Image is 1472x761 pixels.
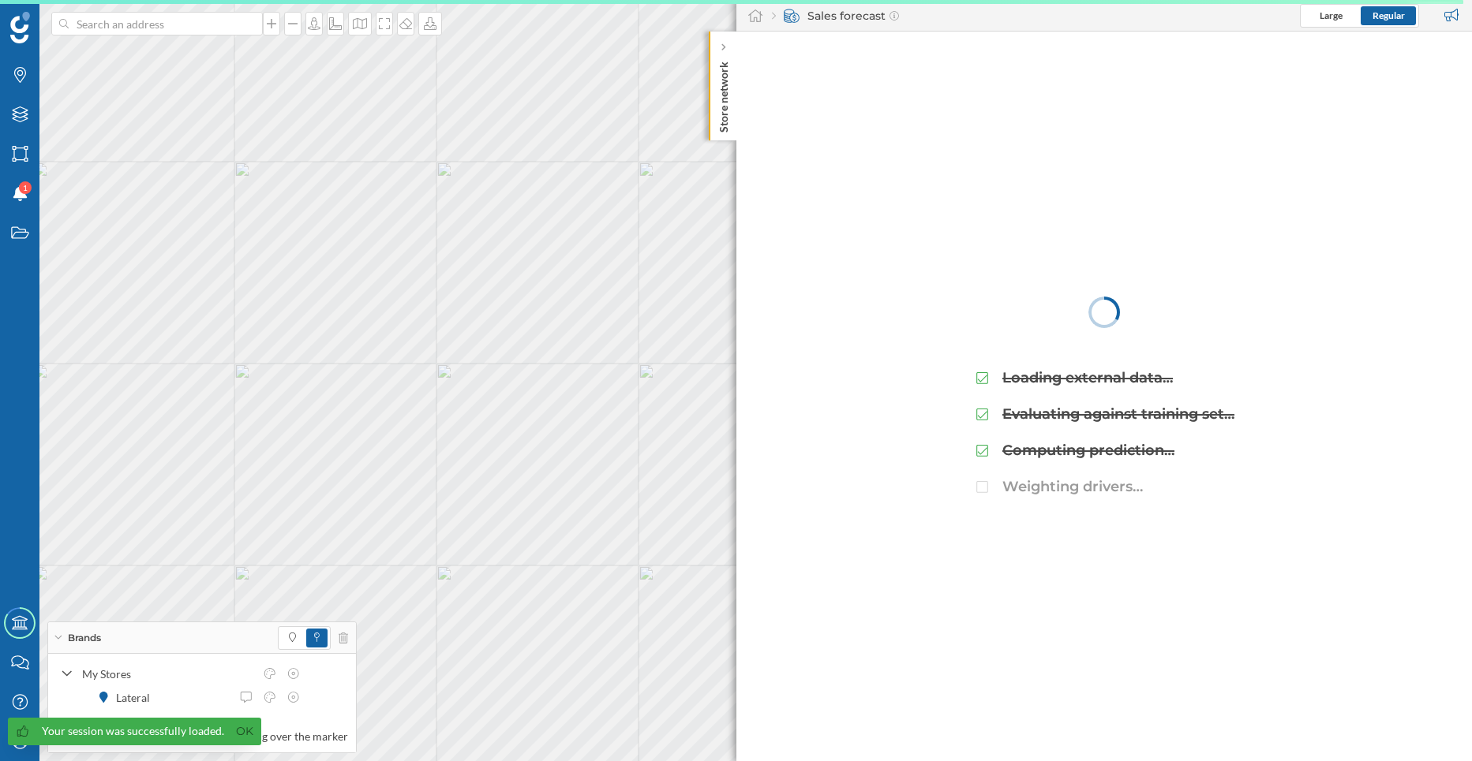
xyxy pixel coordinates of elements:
[1002,476,1143,497] div: Weighting drivers…
[10,12,30,43] img: Geoblink Logo
[68,631,101,645] span: Brands
[1002,367,1173,388] div: Loading external data…
[1320,9,1343,21] span: Large
[23,180,28,196] span: 1
[116,689,158,706] div: Lateral
[42,723,224,739] div: Your session was successfully loaded.
[1002,440,1174,461] div: Computing prediction…
[715,55,731,132] p: Store network
[1373,9,1405,21] span: Regular
[784,8,800,24] img: sales-forecast.svg
[82,666,254,682] div: My Stores
[1002,404,1234,424] div: Evaluating against training set…
[772,8,899,24] div: Sales forecast
[232,722,257,740] a: Ok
